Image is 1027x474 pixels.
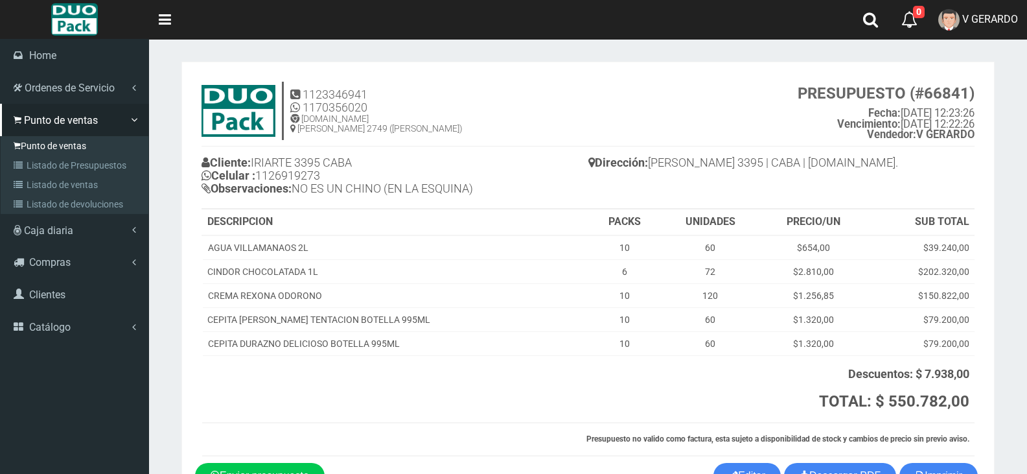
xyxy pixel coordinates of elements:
[867,235,975,260] td: $39.240,00
[29,256,71,268] span: Compras
[290,114,463,134] h5: [DOMAIN_NAME] [PERSON_NAME] 2749 ([PERSON_NAME])
[761,209,867,235] th: PRECIO/UN
[913,6,925,18] span: 0
[660,235,760,260] td: 60
[24,224,73,237] span: Caja diaria
[29,49,56,62] span: Home
[660,259,760,283] td: 72
[29,289,65,301] span: Clientes
[867,307,975,331] td: $79.200,00
[660,209,760,235] th: UNIDADES
[202,283,590,307] td: CREMA REXONA ODORONO
[202,169,255,182] b: Celular :
[202,307,590,331] td: CEPITA [PERSON_NAME] TENTACION BOTELLA 995ML
[867,331,975,355] td: $79.200,00
[868,107,901,119] strong: Fecha:
[660,307,760,331] td: 60
[761,331,867,355] td: $1.320,00
[660,331,760,355] td: 60
[798,84,975,102] strong: PRESUPUESTO (#66841)
[761,283,867,307] td: $1.256,85
[202,259,590,283] td: CINDOR CHOCOLATADA 1L
[586,434,969,444] strong: Presupuesto no valido como factura, esta sujeto a disponibilidad de stock y cambios de precio sin...
[4,175,148,195] a: Listado de ventas
[4,195,148,214] a: Listado de devoluciones
[24,114,98,126] span: Punto de ventas
[867,128,916,141] strong: Vendedor:
[590,307,661,331] td: 10
[819,392,969,410] strong: TOTAL: $ 550.782,00
[761,259,867,283] td: $2.810,00
[51,3,97,36] img: Logo grande
[590,209,661,235] th: PACKS
[867,259,975,283] td: $202.320,00
[202,153,588,201] h4: IRIARTE 3395 CABA 1126919273 NO ES UN CHINO (EN LA ESQUINA)
[660,283,760,307] td: 120
[798,85,975,141] small: [DATE] 12:23:26 [DATE] 12:22:26
[590,331,661,355] td: 10
[588,153,975,176] h4: [PERSON_NAME] 3395 | CABA | [DOMAIN_NAME].
[938,9,960,30] img: User Image
[202,85,275,137] img: 9k=
[202,156,251,169] b: Cliente:
[4,136,148,156] a: Punto de ventas
[867,128,975,141] b: V GERARDO
[848,367,969,381] strong: Descuentos: $ 7.938,00
[4,156,148,175] a: Listado de Presupuestos
[25,82,115,94] span: Ordenes de Servicio
[761,235,867,260] td: $654,00
[867,283,975,307] td: $150.822,00
[962,13,1018,25] span: V GERARDO
[202,235,590,260] td: AGUA VILLAMANAOS 2L
[590,259,661,283] td: 6
[867,209,975,235] th: SUB TOTAL
[837,118,901,130] strong: Vencimiento:
[202,209,590,235] th: DESCRIPCION
[590,235,661,260] td: 10
[29,321,71,333] span: Catálogo
[202,331,590,355] td: CEPITA DURAZNO DELICIOSO BOTELLA 995ML
[761,307,867,331] td: $1.320,00
[290,88,463,114] h4: 1123346941 1170356020
[590,283,661,307] td: 10
[202,182,292,195] b: Observaciones:
[588,156,648,169] b: Dirección:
